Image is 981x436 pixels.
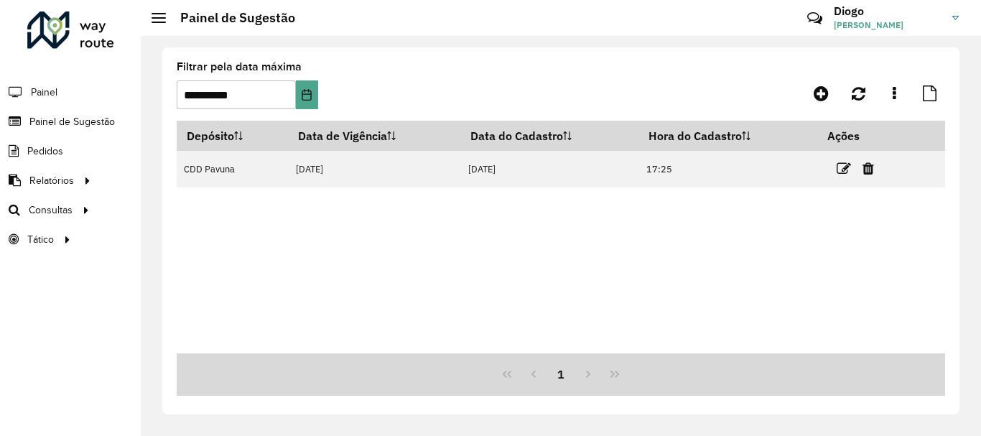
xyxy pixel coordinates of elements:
td: CDD Pavuna [177,151,288,187]
td: 17:25 [638,151,817,187]
a: Editar [837,159,851,178]
span: Painel [31,85,57,100]
button: Choose Date [296,80,318,109]
label: Filtrar pela data máxima [177,58,302,75]
th: Depósito [177,121,288,151]
span: Pedidos [27,144,63,159]
td: [DATE] [461,151,639,187]
th: Hora do Cadastro [638,121,817,151]
td: [DATE] [288,151,460,187]
h3: Diogo [834,4,942,18]
button: 1 [547,361,575,388]
a: Excluir [863,159,874,178]
span: Relatórios [29,173,74,188]
h2: Painel de Sugestão [166,10,295,26]
th: Data de Vigência [288,121,460,151]
span: Consultas [29,203,73,218]
th: Data do Cadastro [461,121,639,151]
span: [PERSON_NAME] [834,19,942,32]
th: Ações [818,121,904,151]
span: Painel de Sugestão [29,114,115,129]
a: Contato Rápido [799,3,830,34]
span: Tático [27,232,54,247]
